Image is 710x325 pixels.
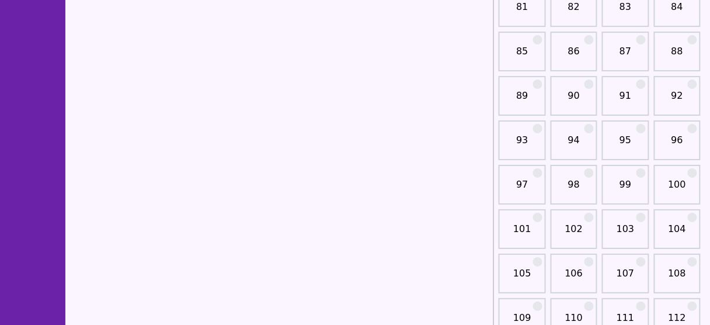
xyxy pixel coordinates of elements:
a: 104 [657,222,697,246]
a: 107 [605,267,645,290]
a: 90 [554,89,594,112]
a: 93 [502,133,542,157]
a: 105 [502,267,542,290]
a: 95 [605,133,645,157]
a: 103 [605,222,645,246]
a: 92 [657,89,697,112]
a: 98 [554,178,594,201]
a: 91 [605,89,645,112]
a: 106 [554,267,594,290]
a: 100 [657,178,697,201]
a: 86 [554,44,594,68]
a: 97 [502,178,542,201]
a: 85 [502,44,542,68]
a: 88 [657,44,697,68]
a: 108 [657,267,697,290]
a: 94 [554,133,594,157]
a: 89 [502,89,542,112]
a: 102 [554,222,594,246]
a: 96 [657,133,697,157]
a: 101 [502,222,542,246]
a: 87 [605,44,645,68]
a: 99 [605,178,645,201]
